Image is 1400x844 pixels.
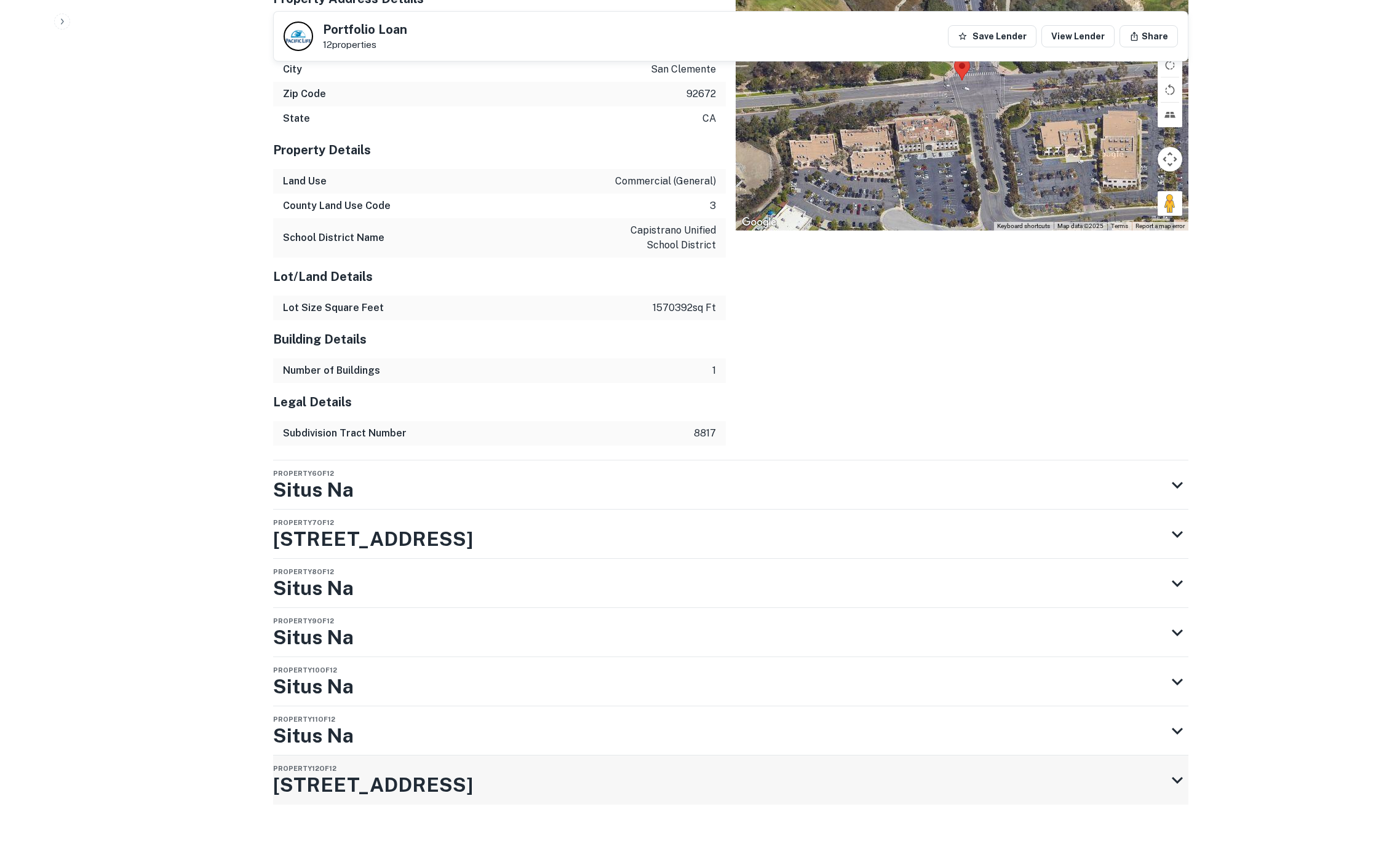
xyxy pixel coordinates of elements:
span: Property 8 of 12 [273,568,334,575]
p: 1 [712,363,716,378]
span: Property 7 of 12 [273,519,334,526]
h6: City [283,62,302,77]
h6: Subdivision Tract Number [283,426,407,441]
h5: Building Details [273,330,726,349]
p: 1570392 sq ft [653,301,716,315]
h6: State [283,111,310,126]
h3: Situs Na [273,475,354,505]
h3: [STREET_ADDRESS] [273,770,473,800]
p: 8817 [694,426,716,441]
span: Property 6 of 12 [273,470,334,477]
button: Share [1120,25,1178,47]
div: Property12of12[STREET_ADDRESS] [273,755,1188,805]
h6: Lot Size Square Feet [283,301,384,315]
div: Property6of12Situs Na [273,460,1188,510]
span: Map data ©2025 [1057,223,1104,229]
button: Keyboard shortcuts [997,222,1050,231]
div: Property11of12Situs Na [273,706,1188,755]
div: Property10of12Situs Na [273,657,1188,706]
p: 92672 [686,87,716,101]
div: Property9of12Situs Na [273,608,1188,657]
h5: Legal Details [273,393,726,411]
a: Report a map error [1136,223,1185,229]
h3: Situs Na [273,574,354,603]
p: capistrano unified school district [605,223,716,253]
p: san clemente [651,62,716,77]
h5: Portfolio Loan [323,23,407,36]
h3: Situs Na [273,672,354,701]
span: Property 12 of 12 [273,765,336,772]
h3: Situs Na [273,721,354,751]
button: Save Lender [948,25,1036,47]
p: 3 [710,199,716,213]
p: commercial (general) [615,174,716,189]
h5: Lot/Land Details [273,267,726,286]
a: Open this area in Google Maps (opens a new window) [739,215,779,231]
h6: School District Name [283,231,384,245]
button: Map camera controls [1158,147,1182,172]
div: Property8of12Situs Na [273,559,1188,608]
h6: Zip Code [283,87,326,101]
h6: County Land Use Code [283,199,391,213]
p: 12 properties [323,39,407,50]
a: Terms (opens in new tab) [1111,223,1128,229]
p: ca [702,111,716,126]
button: Rotate map counterclockwise [1158,77,1182,102]
span: Property 9 of 12 [273,617,334,625]
span: Property 11 of 12 [273,716,335,723]
img: Google [739,215,779,231]
h3: Situs Na [273,623,354,652]
h6: Land Use [283,174,327,189]
h6: Number of Buildings [283,363,380,378]
span: Property 10 of 12 [273,666,337,674]
h5: Property Details [273,141,726,159]
a: View Lender [1041,25,1115,47]
h3: [STREET_ADDRESS] [273,524,473,554]
button: Rotate map clockwise [1158,52,1182,77]
button: Drag Pegman onto the map to open Street View [1158,191,1182,216]
iframe: Chat Widget [1338,746,1400,805]
button: Tilt map [1158,103,1182,127]
div: Property7of12[STREET_ADDRESS] [273,510,1188,559]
